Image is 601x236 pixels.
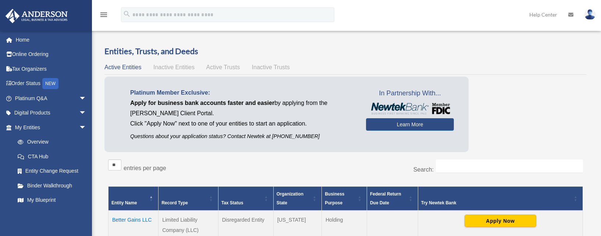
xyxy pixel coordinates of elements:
[5,61,97,76] a: Tax Organizers
[221,200,243,205] span: Tax Status
[79,106,94,121] span: arrow_drop_down
[5,91,97,106] a: Platinum Q&Aarrow_drop_down
[10,149,94,164] a: CTA Hub
[104,46,587,57] h3: Entities, Trusts, and Deeds
[413,166,434,173] label: Search:
[370,103,450,115] img: NewtekBankLogoSM.png
[79,120,94,135] span: arrow_drop_down
[124,165,166,171] label: entries per page
[10,135,90,149] a: Overview
[159,187,218,211] th: Record Type: Activate to sort
[109,187,159,211] th: Entity Name: Activate to invert sorting
[367,187,418,211] th: Federal Return Due Date: Activate to sort
[130,100,274,106] span: Apply for business bank accounts faster and easier
[104,64,141,70] span: Active Entities
[99,10,108,19] i: menu
[5,32,97,47] a: Home
[10,193,94,208] a: My Blueprint
[5,120,94,135] a: My Entitiesarrow_drop_down
[5,76,97,91] a: Order StatusNEW
[111,200,137,205] span: Entity Name
[366,118,454,131] a: Learn More
[153,64,195,70] span: Inactive Entities
[10,207,94,222] a: Tax Due Dates
[79,91,94,106] span: arrow_drop_down
[3,9,70,23] img: Anderson Advisors Platinum Portal
[130,132,355,141] p: Questions about your application status? Contact Newtek at [PHONE_NUMBER]
[42,78,58,89] div: NEW
[273,187,321,211] th: Organization State: Activate to sort
[322,187,367,211] th: Business Purpose: Activate to sort
[252,64,290,70] span: Inactive Trusts
[277,191,303,205] span: Organization State
[218,187,273,211] th: Tax Status: Activate to sort
[418,187,583,211] th: Try Newtek Bank : Activate to sort
[325,191,344,205] span: Business Purpose
[130,88,355,98] p: Platinum Member Exclusive:
[366,88,454,99] span: In Partnership With...
[206,64,240,70] span: Active Trusts
[130,98,355,119] p: by applying from the [PERSON_NAME] Client Portal.
[465,215,536,227] button: Apply Now
[421,198,572,207] div: Try Newtek Bank
[10,178,94,193] a: Binder Walkthrough
[123,10,131,18] i: search
[161,200,188,205] span: Record Type
[370,191,401,205] span: Federal Return Due Date
[5,47,97,62] a: Online Ordering
[10,164,94,179] a: Entity Change Request
[5,106,97,120] a: Digital Productsarrow_drop_down
[99,13,108,19] a: menu
[584,9,595,20] img: User Pic
[130,119,355,129] p: Click "Apply Now" next to one of your entities to start an application.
